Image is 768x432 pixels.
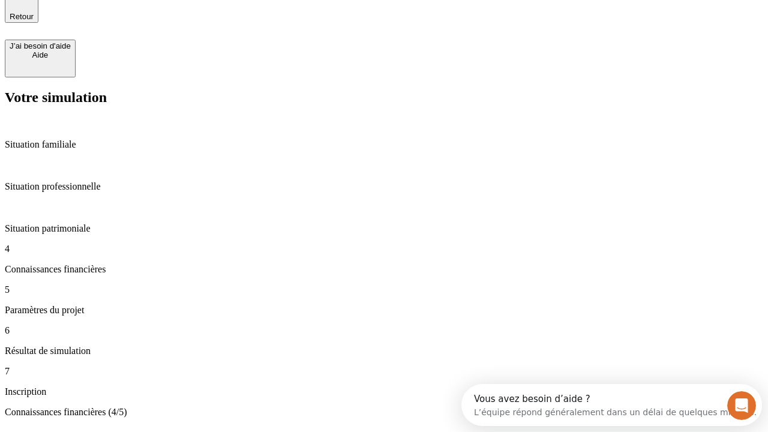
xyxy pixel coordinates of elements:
span: Retour [10,12,34,21]
p: 5 [5,284,763,295]
p: Paramètres du projet [5,305,763,316]
div: Ouvrir le Messenger Intercom [5,5,331,38]
p: 6 [5,325,763,336]
p: 4 [5,244,763,254]
p: Connaissances financières [5,264,763,275]
p: Situation professionnelle [5,181,763,192]
p: Connaissances financières (4/5) [5,407,763,418]
div: Vous avez besoin d’aide ? [13,10,295,20]
div: J’ai besoin d'aide [10,41,71,50]
div: L’équipe répond généralement dans un délai de quelques minutes. [13,20,295,32]
p: Situation patrimoniale [5,223,763,234]
h2: Votre simulation [5,89,763,106]
p: Résultat de simulation [5,346,763,356]
p: Situation familiale [5,139,763,150]
iframe: Intercom live chat discovery launcher [461,384,762,426]
button: J’ai besoin d'aideAide [5,40,76,77]
p: 7 [5,366,763,377]
p: Inscription [5,386,763,397]
div: Aide [10,50,71,59]
iframe: Intercom live chat [727,391,756,420]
